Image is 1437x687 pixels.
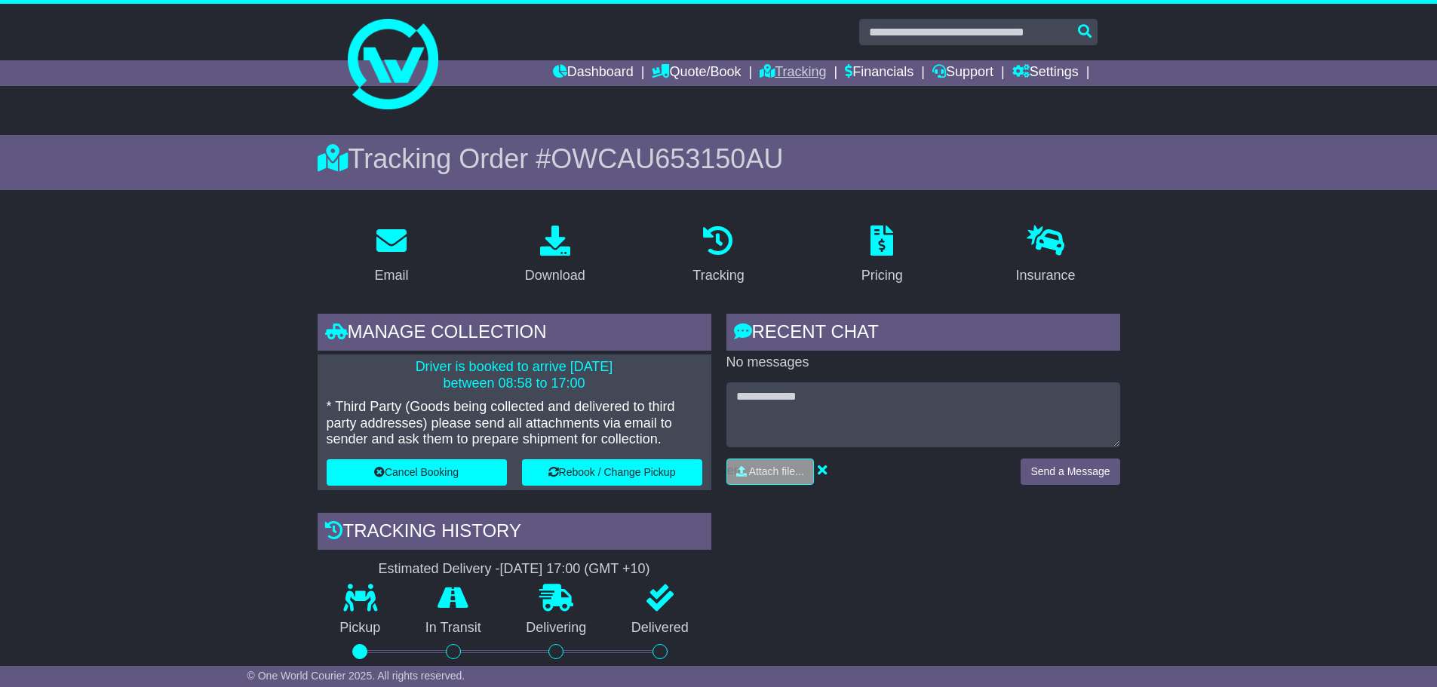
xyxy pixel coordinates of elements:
[551,143,783,174] span: OWCAU653150AU
[515,220,595,291] a: Download
[327,459,507,486] button: Cancel Booking
[1021,459,1119,485] button: Send a Message
[364,220,418,291] a: Email
[683,220,754,291] a: Tracking
[861,265,903,286] div: Pricing
[318,314,711,354] div: Manage collection
[403,620,504,636] p: In Transit
[932,60,993,86] a: Support
[525,265,585,286] div: Download
[609,620,711,636] p: Delivered
[247,670,465,682] span: © One World Courier 2025. All rights reserved.
[726,314,1120,354] div: RECENT CHAT
[852,220,913,291] a: Pricing
[318,143,1120,175] div: Tracking Order #
[327,359,702,391] p: Driver is booked to arrive [DATE] between 08:58 to 17:00
[327,399,702,448] p: * Third Party (Goods being collected and delivered to third party addresses) please send all atta...
[1012,60,1079,86] a: Settings
[845,60,913,86] a: Financials
[726,354,1120,371] p: No messages
[553,60,634,86] a: Dashboard
[692,265,744,286] div: Tracking
[522,459,702,486] button: Rebook / Change Pickup
[1006,220,1085,291] a: Insurance
[318,561,711,578] div: Estimated Delivery -
[318,620,404,636] p: Pickup
[374,265,408,286] div: Email
[504,620,609,636] p: Delivering
[1016,265,1076,286] div: Insurance
[318,513,711,554] div: Tracking history
[652,60,741,86] a: Quote/Book
[500,561,650,578] div: [DATE] 17:00 (GMT +10)
[760,60,826,86] a: Tracking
